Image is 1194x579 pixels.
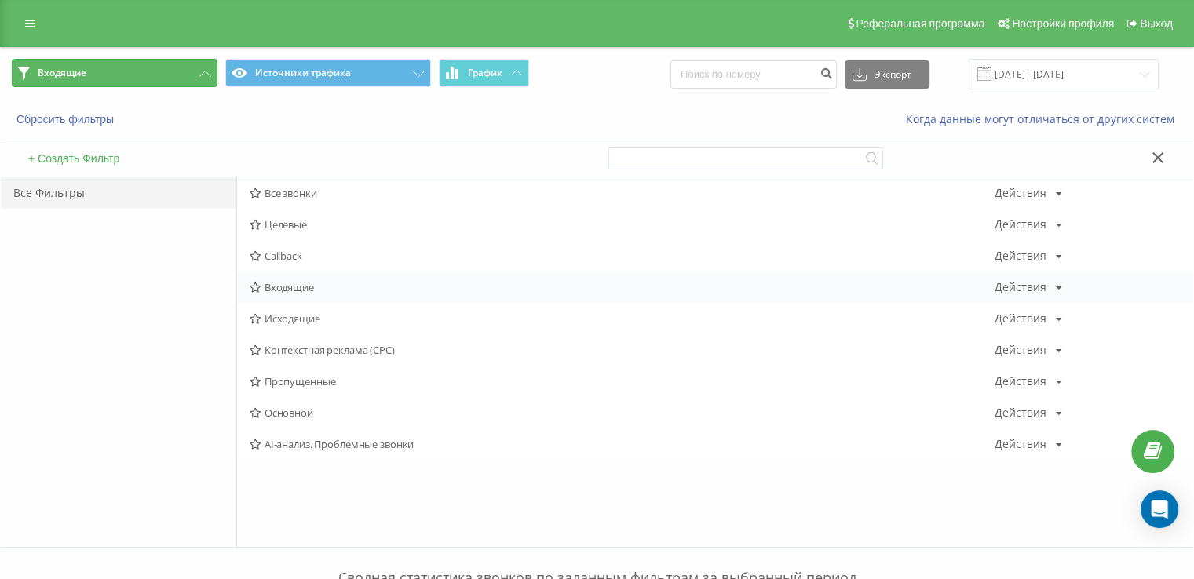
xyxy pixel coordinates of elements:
div: Все Фильтры [1,177,236,209]
span: Настройки профиля [1012,17,1114,30]
div: Действия [995,376,1046,387]
div: Действия [995,282,1046,293]
div: Действия [995,407,1046,418]
span: Пропущенные [250,376,995,387]
span: AI-анализ. Проблемные звонки [250,439,995,450]
input: Поиск по номеру [670,60,837,89]
div: Действия [995,188,1046,198]
button: Источники трафика [225,59,431,87]
span: Все звонки [250,188,995,198]
div: Действия [995,250,1046,261]
a: Когда данные могут отличаться от других систем [906,111,1182,126]
span: Callback [250,250,995,261]
span: Реферальная программа [856,17,984,30]
div: Действия [995,313,1046,324]
span: Исходящие [250,313,995,324]
button: Закрыть [1147,151,1170,167]
span: Контекстная реклама (CPC) [250,344,995,355]
span: Основной [250,407,995,418]
div: Open Intercom Messenger [1141,490,1178,528]
span: Выход [1140,17,1173,30]
span: Входящие [250,282,995,293]
button: Сбросить фильтры [12,112,122,126]
button: + Создать Фильтр [24,151,124,166]
button: Входящие [12,59,217,87]
span: Целевые [250,219,995,230]
button: График [439,59,529,87]
span: Входящие [38,67,86,79]
span: График [468,67,502,78]
button: Экспорт [845,60,929,89]
div: Действия [995,439,1046,450]
div: Действия [995,219,1046,230]
div: Действия [995,344,1046,355]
